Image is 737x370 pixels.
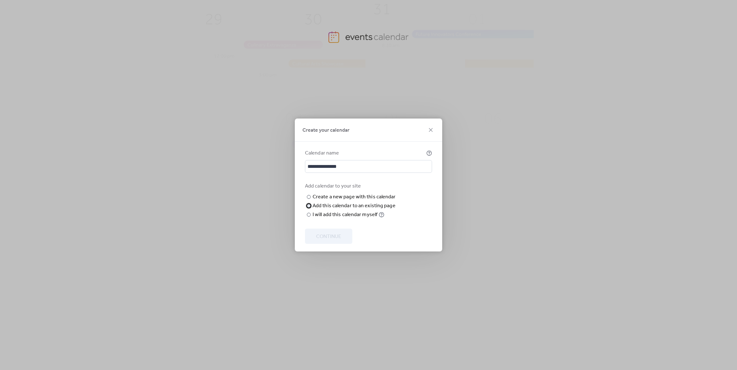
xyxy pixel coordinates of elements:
[313,202,396,210] div: Add this calendar to an existing page
[302,127,349,134] span: Create your calendar
[313,193,396,201] div: Create a new page with this calendar
[305,149,425,157] div: Calendar name
[313,211,377,219] div: I will add this calendar myself
[305,182,431,190] div: Add calendar to your site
